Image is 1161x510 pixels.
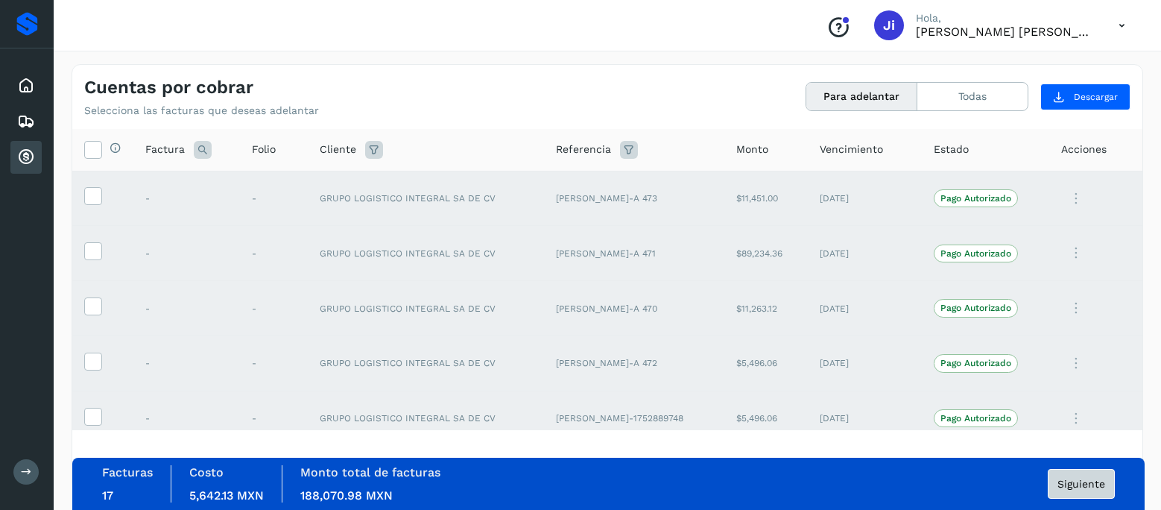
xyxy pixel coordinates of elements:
span: Vencimiento [820,142,883,157]
p: Pago Autorizado [940,303,1011,313]
td: [DATE] [808,171,922,226]
td: [PERSON_NAME]-A 473 [544,171,724,226]
td: - [133,281,240,336]
td: GRUPO LOGISTICO INTEGRAL SA DE CV [308,226,545,281]
td: - [133,171,240,226]
td: - [240,391,307,446]
div: Cuentas por cobrar [10,141,42,174]
td: [DATE] [808,391,922,446]
td: - [133,391,240,446]
p: Pago Autorizado [940,358,1011,368]
td: $11,451.00 [724,171,807,226]
span: Folio [252,142,276,157]
td: - [240,226,307,281]
td: - [240,281,307,336]
div: Embarques [10,105,42,138]
span: Estado [934,142,969,157]
span: 188,070.98 MXN [300,488,393,503]
td: $5,496.06 [724,336,807,391]
td: $89,234.36 [724,226,807,281]
td: GRUPO LOGISTICO INTEGRAL SA DE CV [308,281,545,336]
span: 5,642.13 MXN [189,488,264,503]
td: [DATE] [808,336,922,391]
span: 17 [102,488,113,503]
label: Monto total de facturas [300,465,440,479]
td: [PERSON_NAME]-1752889748 [544,391,724,446]
td: - [240,336,307,391]
td: GRUPO LOGISTICO INTEGRAL SA DE CV [308,171,545,226]
td: [PERSON_NAME]-A 470 [544,281,724,336]
td: [DATE] [808,226,922,281]
span: Factura [145,142,185,157]
td: [DATE] [808,281,922,336]
td: $11,263.12 [724,281,807,336]
span: Siguiente [1057,479,1105,489]
p: Selecciona las facturas que deseas adelantar [84,104,319,117]
button: Para adelantar [806,83,917,110]
span: Descargar [1074,90,1118,104]
td: GRUPO LOGISTICO INTEGRAL SA DE CV [308,336,545,391]
td: - [133,226,240,281]
p: Juana irma Hernández Rojas [916,25,1095,39]
button: Todas [917,83,1028,110]
span: Cliente [320,142,356,157]
p: Pago Autorizado [940,413,1011,424]
p: Pago Autorizado [940,193,1011,204]
span: Monto [736,142,768,157]
td: - [240,171,307,226]
div: Inicio [10,69,42,102]
td: $5,496.06 [724,391,807,446]
button: Descargar [1040,84,1130,110]
h4: Cuentas por cobrar [84,77,253,98]
span: Referencia [556,142,611,157]
td: [PERSON_NAME]-A 471 [544,226,724,281]
td: GRUPO LOGISTICO INTEGRAL SA DE CV [308,391,545,446]
p: Hola, [916,12,1095,25]
span: Acciones [1061,142,1107,157]
td: - [133,336,240,391]
button: Siguiente [1048,469,1115,499]
label: Facturas [102,465,153,479]
td: [PERSON_NAME]-A 472 [544,336,724,391]
label: Costo [189,465,224,479]
p: Pago Autorizado [940,248,1011,259]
